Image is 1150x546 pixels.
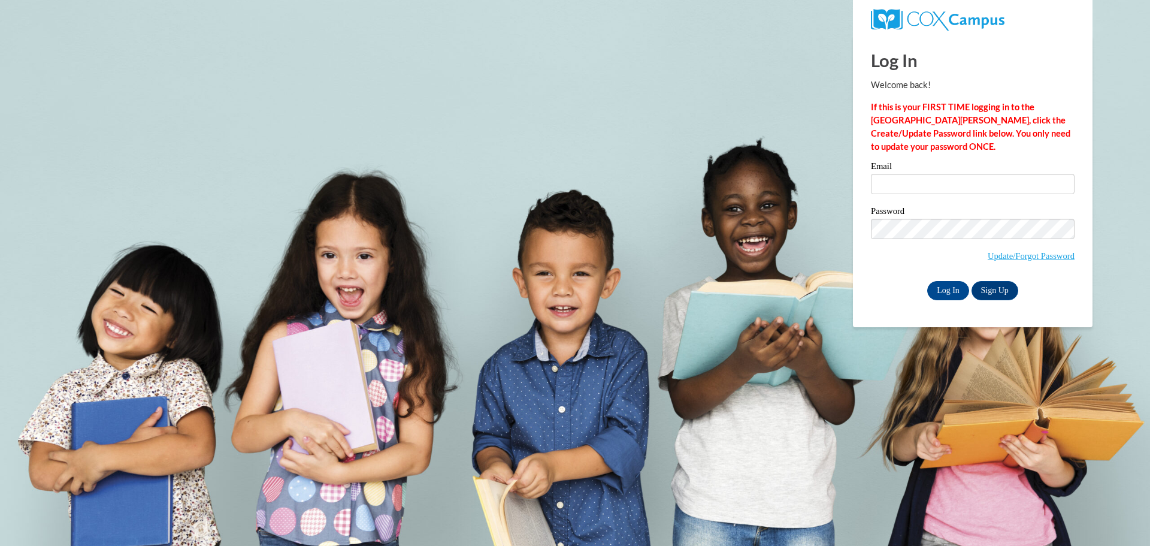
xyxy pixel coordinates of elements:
a: COX Campus [871,14,1004,24]
h1: Log In [871,48,1075,73]
a: Update/Forgot Password [988,251,1075,261]
img: COX Campus [871,9,1004,31]
label: Password [871,207,1075,219]
strong: If this is your FIRST TIME logging in to the [GEOGRAPHIC_DATA][PERSON_NAME], click the Create/Upd... [871,102,1070,152]
p: Welcome back! [871,79,1075,92]
a: Sign Up [972,281,1018,300]
label: Email [871,162,1075,174]
input: Log In [927,281,969,300]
